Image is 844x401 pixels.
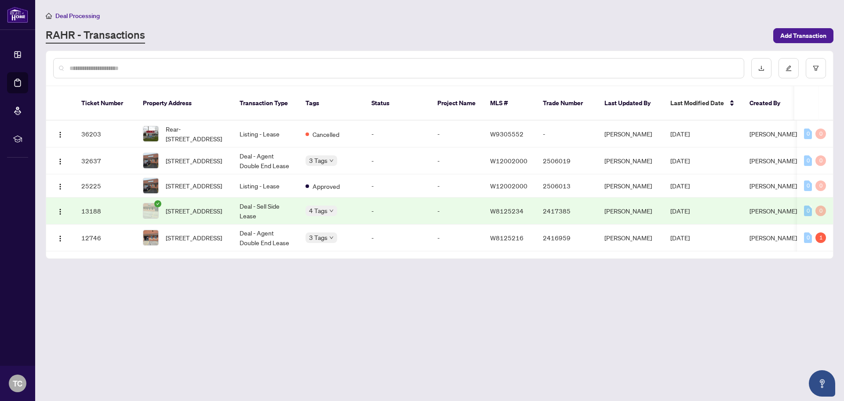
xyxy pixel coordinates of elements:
[233,174,298,198] td: Listing - Lease
[813,65,819,71] span: filter
[749,130,797,138] span: [PERSON_NAME]
[364,224,430,251] td: -
[13,377,22,390] span: TC
[57,208,64,215] img: Logo
[143,203,158,218] img: thumbnail-img
[233,121,298,147] td: Listing - Lease
[670,130,690,138] span: [DATE]
[298,86,364,121] th: Tags
[536,121,597,147] td: -
[670,157,690,165] span: [DATE]
[536,174,597,198] td: 2506013
[364,198,430,224] td: -
[749,207,797,215] span: [PERSON_NAME]
[430,86,483,121] th: Project Name
[166,156,222,166] span: [STREET_ADDRESS]
[742,86,795,121] th: Created By
[166,181,222,191] span: [STREET_ADDRESS]
[430,224,483,251] td: -
[815,232,826,243] div: 1
[329,209,334,213] span: down
[536,86,597,121] th: Trade Number
[749,157,797,165] span: [PERSON_NAME]
[313,181,340,191] span: Approved
[74,147,136,174] td: 32637
[154,200,161,207] span: check-circle
[53,127,67,141] button: Logo
[670,207,690,215] span: [DATE]
[751,58,771,78] button: download
[430,121,483,147] td: -
[57,131,64,138] img: Logo
[430,147,483,174] td: -
[309,206,327,216] span: 4 Tags
[780,29,826,43] span: Add Transaction
[536,224,597,251] td: 2416959
[329,158,334,163] span: down
[786,65,792,71] span: edit
[74,198,136,224] td: 13188
[57,183,64,190] img: Logo
[670,234,690,242] span: [DATE]
[166,206,222,216] span: [STREET_ADDRESS]
[749,182,797,190] span: [PERSON_NAME]
[804,180,812,191] div: 0
[806,58,826,78] button: filter
[804,129,812,139] div: 0
[233,224,298,251] td: Deal - Agent Double End Lease
[74,121,136,147] td: 36203
[329,235,334,240] span: down
[749,234,797,242] span: [PERSON_NAME]
[143,126,158,141] img: thumbnail-img
[804,232,812,243] div: 0
[490,182,527,190] span: W12002000
[804,155,812,166] div: 0
[430,174,483,198] td: -
[597,121,663,147] td: [PERSON_NAME]
[143,230,158,245] img: thumbnail-img
[670,98,724,108] span: Last Modified Date
[670,182,690,190] span: [DATE]
[57,158,64,165] img: Logo
[53,204,67,218] button: Logo
[74,174,136,198] td: 25225
[136,86,233,121] th: Property Address
[46,13,52,19] span: home
[166,233,222,243] span: [STREET_ADDRESS]
[490,130,524,138] span: W9305552
[483,86,536,121] th: MLS #
[430,198,483,224] td: -
[233,198,298,224] td: Deal - Sell Side Lease
[536,198,597,224] td: 2417385
[309,232,327,243] span: 3 Tags
[364,121,430,147] td: -
[815,180,826,191] div: 0
[597,147,663,174] td: [PERSON_NAME]
[364,174,430,198] td: -
[7,7,28,23] img: logo
[490,207,524,215] span: W8125234
[233,86,298,121] th: Transaction Type
[74,224,136,251] td: 12746
[53,231,67,245] button: Logo
[815,155,826,166] div: 0
[46,28,145,44] a: RAHR - Transactions
[74,86,136,121] th: Ticket Number
[597,86,663,121] th: Last Updated By
[233,147,298,174] td: Deal - Agent Double End Lease
[536,147,597,174] td: 2506019
[490,234,524,242] span: W8125216
[779,58,799,78] button: edit
[815,206,826,216] div: 0
[490,157,527,165] span: W12002000
[804,206,812,216] div: 0
[364,147,430,174] td: -
[597,198,663,224] td: [PERSON_NAME]
[364,86,430,121] th: Status
[53,154,67,168] button: Logo
[166,124,226,143] span: Rear-[STREET_ADDRESS]
[143,178,158,193] img: thumbnail-img
[758,65,764,71] span: download
[53,179,67,193] button: Logo
[663,86,742,121] th: Last Modified Date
